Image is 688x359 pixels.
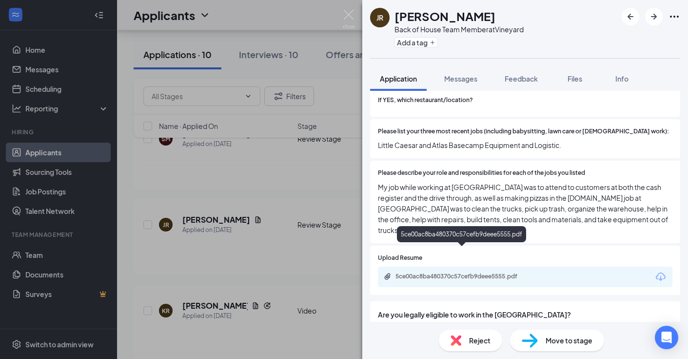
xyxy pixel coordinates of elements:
[397,226,526,242] div: 5ce00ac8ba480370c57cefb9deee5555.pdf
[395,273,532,280] div: 5ce00ac8ba480370c57cefb9deee5555.pdf
[505,74,538,83] span: Feedback
[378,309,672,320] span: Are you legally eligible to work in the [GEOGRAPHIC_DATA]?
[625,11,636,22] svg: ArrowLeftNew
[384,273,542,282] a: Paperclip5ce00ac8ba480370c57cefb9deee5555.pdf
[394,8,495,24] h1: [PERSON_NAME]
[648,11,660,22] svg: ArrowRight
[384,273,392,280] svg: Paperclip
[378,182,672,235] span: My job while working at [GEOGRAPHIC_DATA] was to attend to customers at both the cash register an...
[378,169,585,178] span: Please describe your role and responsibilities for each of the jobs you listed
[655,271,667,283] svg: Download
[380,74,417,83] span: Application
[615,74,629,83] span: Info
[568,74,582,83] span: Files
[444,74,477,83] span: Messages
[546,335,592,346] span: Move to stage
[376,13,383,22] div: JR
[394,37,438,47] button: PlusAdd a tag
[469,335,491,346] span: Reject
[378,127,669,136] span: Please list your three most recent jobs (including babysitting, lawn care or [DEMOGRAPHIC_DATA] w...
[378,253,422,263] span: Upload Resume
[394,24,524,34] div: Back of House Team Member at Vineyard
[622,8,639,25] button: ArrowLeftNew
[378,140,672,150] span: Little Caesar and Atlas Basecamp Equipment and Logistic.
[668,11,680,22] svg: Ellipses
[645,8,663,25] button: ArrowRight
[655,326,678,349] div: Open Intercom Messenger
[430,40,435,45] svg: Plus
[378,96,473,105] span: If YES, which restaurant/location?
